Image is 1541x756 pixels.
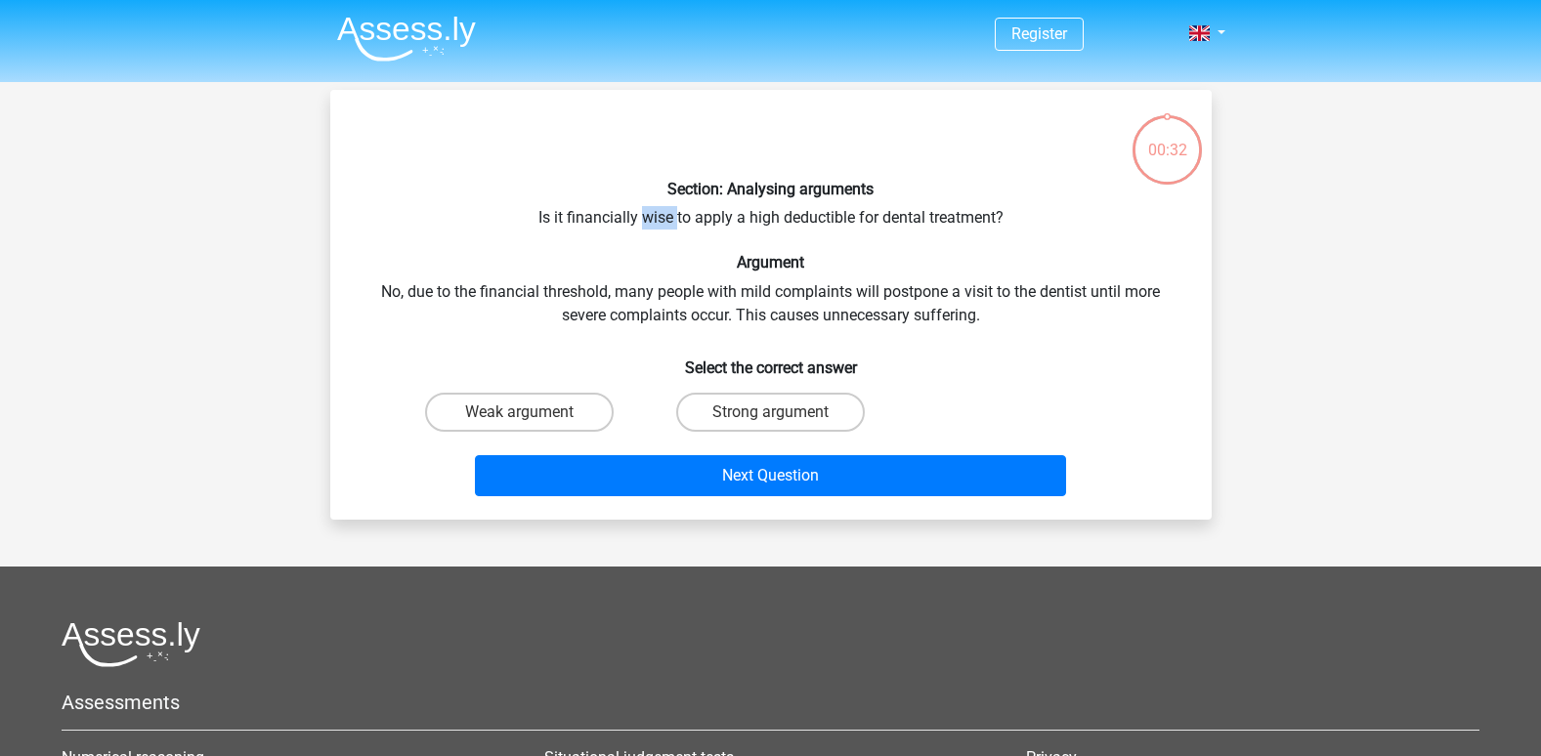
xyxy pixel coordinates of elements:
[475,455,1066,496] button: Next Question
[1131,113,1204,162] div: 00:32
[62,621,200,667] img: Assessly logo
[62,691,1479,714] h5: Assessments
[425,393,614,432] label: Weak argument
[362,343,1180,377] h6: Select the correct answer
[1011,24,1067,43] a: Register
[338,105,1204,504] div: Is it financially wise to apply a high deductible for dental treatment? No, due to the financial ...
[676,393,865,432] label: Strong argument
[362,180,1180,198] h6: Section: Analysing arguments
[362,253,1180,272] h6: Argument
[337,16,476,62] img: Assessly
